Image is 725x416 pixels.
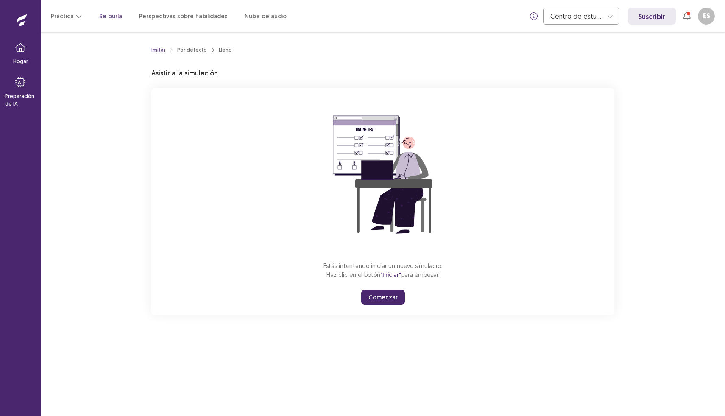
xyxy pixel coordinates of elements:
a: Perspectivas sobre habilidades [139,12,228,21]
img: simulacro de asistencia [307,98,459,251]
font: Se burla [99,12,122,20]
font: Lleno [219,47,232,53]
button: información [526,8,541,24]
a: Nube de audio [245,12,287,21]
font: Comenzar [368,294,398,302]
font: Imitar [151,47,165,53]
font: Perspectivas sobre habilidades [139,12,228,20]
button: Comenzar [361,290,405,305]
nav: migaja de pan [151,46,232,54]
a: Suscribir [628,8,676,25]
font: Estás intentando iniciar un nuevo simulacro. [323,262,442,269]
font: Nube de audio [245,12,287,20]
a: Imitar [151,46,165,54]
font: Preparación de IA [5,93,34,107]
font: Asistir a la simulación [151,69,218,77]
font: Práctica [51,13,74,20]
button: Práctica [51,8,82,24]
font: Haz clic en el botón [326,271,380,278]
button: ES [698,8,715,25]
font: para empezar. [401,271,440,278]
a: Se burla [99,12,122,21]
font: Suscribir [639,12,665,21]
font: "Iniciar" [380,271,401,279]
font: Hogar [13,58,28,64]
font: Por defecto [177,47,207,53]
